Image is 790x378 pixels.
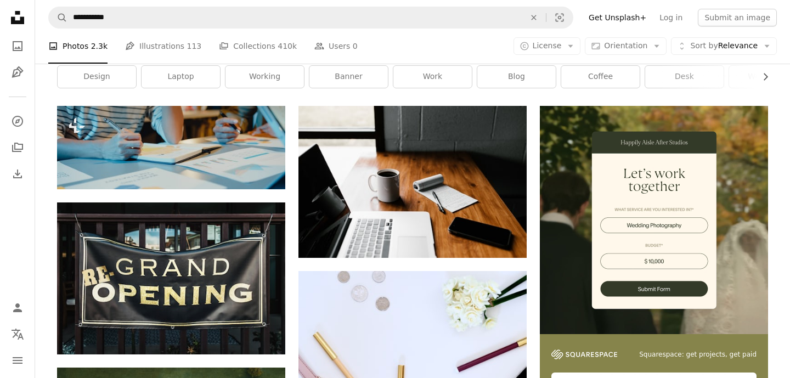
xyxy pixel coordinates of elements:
[653,9,689,26] a: Log in
[533,41,562,50] span: License
[7,349,29,371] button: Menu
[187,40,202,52] span: 113
[561,66,640,88] a: coffee
[219,29,297,64] a: Collections 410k
[7,35,29,57] a: Photos
[639,350,757,359] span: Squarespace: get projects, get paid
[57,106,285,189] img: Asia businesspeople meeting plan analysis statistics brainstorm and header of team hold tablet po...
[278,40,297,52] span: 410k
[57,273,285,283] a: a black and gold sign that says grand opening
[298,177,527,187] a: MacBook Pro, white ceramic mug,and black smartphone on table
[513,37,581,55] button: License
[540,106,768,334] img: file-1747939393036-2c53a76c450aimage
[604,41,647,50] span: Orientation
[57,202,285,354] img: a black and gold sign that says grand opening
[582,9,653,26] a: Get Unsplash+
[690,41,718,50] span: Sort by
[309,66,388,88] a: banner
[671,37,777,55] button: Sort byRelevance
[546,7,573,28] button: Visual search
[314,29,358,64] a: Users 0
[690,41,758,52] span: Relevance
[7,323,29,345] button: Language
[48,7,573,29] form: Find visuals sitewide
[393,66,472,88] a: work
[645,66,724,88] a: desk
[698,9,777,26] button: Submit an image
[7,137,29,159] a: Collections
[298,106,527,258] img: MacBook Pro, white ceramic mug,and black smartphone on table
[49,7,67,28] button: Search Unsplash
[551,349,617,359] img: file-1747939142011-51e5cc87e3c9
[298,352,527,362] a: flat lay photo of watch on top of table
[125,29,201,64] a: Illustrations 113
[57,143,285,153] a: Asia businesspeople meeting plan analysis statistics brainstorm and header of team hold tablet po...
[7,163,29,185] a: Download History
[585,37,667,55] button: Orientation
[142,66,220,88] a: laptop
[522,7,546,28] button: Clear
[353,40,358,52] span: 0
[7,110,29,132] a: Explore
[7,61,29,83] a: Illustrations
[7,7,29,31] a: Home — Unsplash
[58,66,136,88] a: design
[477,66,556,88] a: blog
[755,66,768,88] button: scroll list to the right
[7,297,29,319] a: Log in / Sign up
[225,66,304,88] a: working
